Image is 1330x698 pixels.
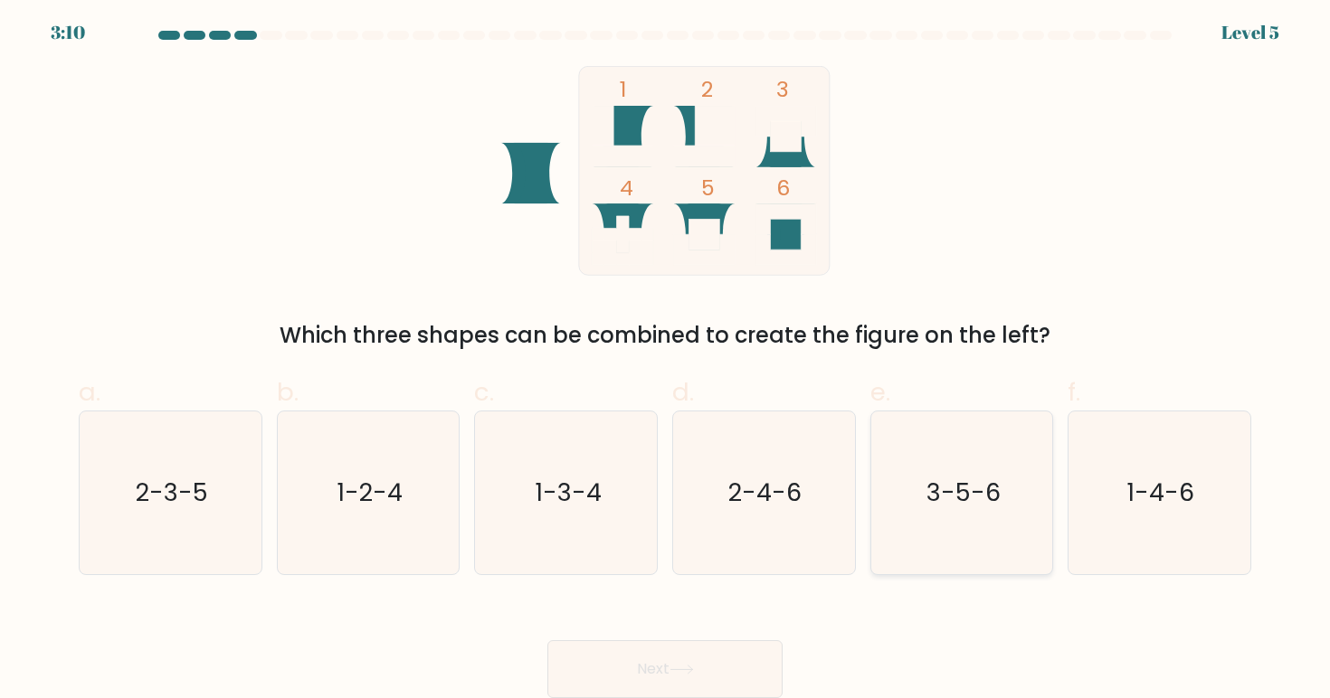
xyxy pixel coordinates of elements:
div: Which three shapes can be combined to create the figure on the left? [90,319,1240,352]
span: f. [1068,374,1080,410]
text: 2-3-5 [136,476,208,509]
text: 1-4-6 [1127,476,1195,509]
div: Level 5 [1221,19,1279,46]
text: 1-2-4 [337,476,403,509]
span: a. [79,374,100,410]
tspan: 4 [620,173,633,203]
span: c. [474,374,494,410]
tspan: 2 [701,74,713,104]
tspan: 1 [620,74,626,104]
div: 3:10 [51,19,85,46]
span: e. [870,374,890,410]
tspan: 5 [701,173,715,203]
text: 3-5-6 [926,476,1001,509]
tspan: 6 [776,173,790,203]
span: b. [277,374,299,410]
tspan: 3 [776,74,789,104]
text: 2-4-6 [729,476,803,509]
span: d. [672,374,694,410]
button: Next [547,640,783,698]
text: 1-3-4 [534,476,601,509]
